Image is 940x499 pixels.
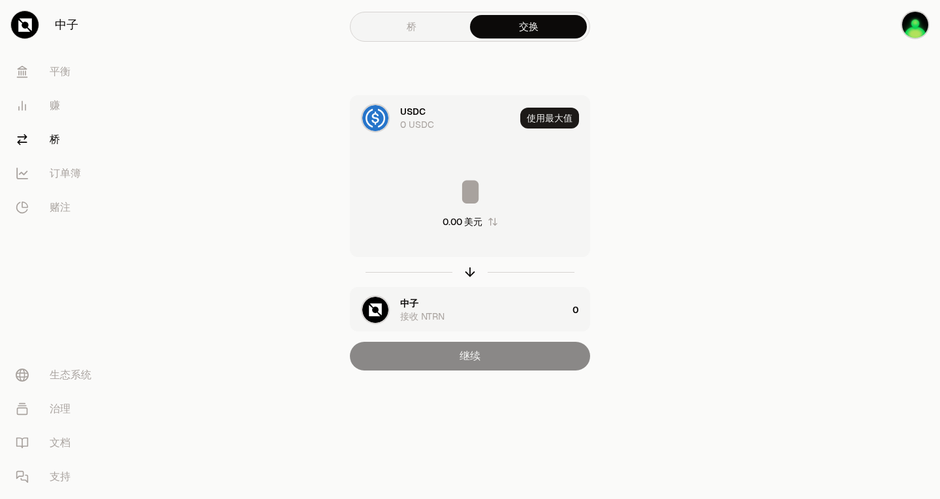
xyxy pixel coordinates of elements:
font: 文档 [50,436,70,449]
a: 订单簿 [5,157,141,190]
font: 交换 [519,20,539,33]
a: 文档 [5,426,141,460]
a: 生态系统 [5,358,141,392]
font: 生态系统 [50,368,91,382]
font: 订单簿 [50,166,81,180]
font: 使用最大值 [527,112,572,124]
font: 0.00 美元 [443,216,482,228]
a: 平衡 [5,55,141,89]
button: 0.00 美元 [443,215,498,228]
a: 桥 [5,123,141,157]
font: 桥 [407,20,416,33]
font: 支持 [50,470,70,483]
font: 中子 [55,17,78,32]
a: 治理 [5,392,141,426]
img: 钱包 1 [901,10,930,39]
font: 平衡 [50,65,70,78]
font: 治理 [50,402,70,416]
a: 支持 [5,460,141,494]
button: 使用最大值 [520,108,579,129]
font: 中子 [400,297,418,309]
font: 0 USDC [400,119,434,130]
a: 赚 [5,89,141,123]
font: 接收 NTRN [400,310,445,322]
font: 桥 [50,132,60,146]
div: USDC 徽标USDC0 USDC [351,96,515,140]
div: NTRN 徽标中子接收 NTRN [351,288,567,332]
button: NTRN 徽标中子接收 NTRN0 [351,288,589,332]
img: USDC 徽标 [362,105,388,131]
a: 赌注 [5,190,141,224]
font: 0 [572,304,579,316]
font: 赌注 [50,200,70,214]
img: NTRN 徽标 [362,297,388,323]
font: 赚 [50,98,60,112]
font: USDC [400,106,426,117]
